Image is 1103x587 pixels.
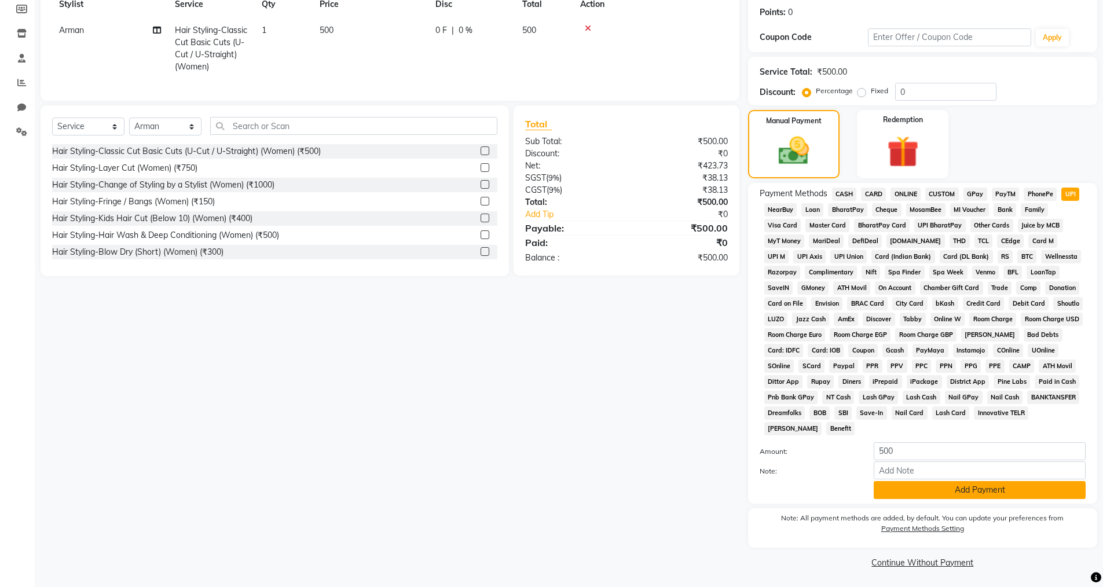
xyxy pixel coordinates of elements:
[920,281,983,295] span: Chamber Gift Card
[516,135,626,148] div: Sub Total:
[760,31,869,43] div: Coupon Code
[210,117,497,135] input: Search or Scan
[1021,203,1048,217] span: Family
[854,219,910,232] span: BharatPay Card
[1018,219,1064,232] span: Juice by MCB
[516,160,626,172] div: Net:
[751,466,866,476] label: Note:
[764,375,803,388] span: Dittor App
[1041,250,1081,263] span: Wellnessta
[859,391,898,404] span: Lash GPay
[856,406,887,420] span: Save-In
[936,359,956,373] span: PPN
[764,328,826,342] span: Room Charge Euro
[751,446,866,457] label: Amount:
[903,391,940,404] span: Lash Cash
[953,344,989,357] span: Instamojo
[848,234,882,248] span: DefiDeal
[994,203,1016,217] span: Bank
[906,203,946,217] span: MosamBee
[961,359,981,373] span: PPG
[885,266,925,279] span: Spa Finder
[760,513,1086,538] label: Note: All payment methods are added, by default. You can update your preferences from
[1036,29,1069,46] button: Apply
[764,266,801,279] span: Razorpay
[828,203,867,217] span: BharatPay
[950,234,970,248] span: THD
[52,162,197,174] div: Hair Styling-Layer Cut (Women) (₹750)
[963,188,987,201] span: GPay
[1039,359,1076,373] span: ATH Movil
[994,375,1030,388] span: Pine Labs
[435,24,447,36] span: 0 F
[875,281,915,295] span: On Account
[626,135,736,148] div: ₹500.00
[175,25,247,72] span: Hair Styling-Classic Cut Basic Cuts (U-Cut / U-Straight) (Women)
[861,188,886,201] span: CARD
[862,266,880,279] span: Nift
[52,196,215,208] div: Hair Styling-Fringe / Bangs (Women) (₹150)
[883,115,923,125] label: Redemption
[834,406,852,420] span: SBI
[811,297,842,310] span: Envision
[961,328,1019,342] span: [PERSON_NAME]
[972,266,999,279] span: Venmo
[764,344,804,357] span: Card: IDFC
[832,188,857,201] span: CASH
[863,359,882,373] span: PPR
[764,219,801,232] span: Visa Card
[830,328,891,342] span: Room Charge EGP
[993,344,1023,357] span: COnline
[801,203,823,217] span: Loan
[764,281,793,295] span: SaveIN
[59,25,84,35] span: Arman
[877,132,929,171] img: _gift.svg
[1027,266,1060,279] span: LoanTap
[788,6,793,19] div: 0
[900,313,926,326] span: Tabby
[1009,359,1035,373] span: CAMP
[750,557,1095,569] a: Continue Without Payment
[52,145,321,157] div: Hair Styling-Classic Cut Basic Cuts (U-Cut / U-Straight) (Women) (₹500)
[834,313,858,326] span: AmEx
[869,375,902,388] span: iPrepaid
[874,481,1086,499] button: Add Payment
[764,406,805,420] span: Dreamfolks
[830,250,867,263] span: UPI Union
[805,219,849,232] span: Master Card
[1028,344,1058,357] span: UOnline
[626,148,736,160] div: ₹0
[549,185,560,195] span: 9%
[809,406,830,420] span: BOB
[987,391,1023,404] span: Nail Cash
[626,221,736,235] div: ₹500.00
[992,188,1020,201] span: PayTM
[929,266,968,279] span: Spa Week
[868,28,1031,46] input: Enter Offer / Coupon Code
[516,148,626,160] div: Discount:
[516,252,626,264] div: Balance :
[945,391,983,404] span: Nail GPay
[760,188,827,200] span: Payment Methods
[1027,391,1079,404] span: BANKTANSFER
[833,281,870,295] span: ATH Movil
[988,281,1012,295] span: Trade
[320,25,334,35] span: 500
[1016,281,1040,295] span: Comp
[626,160,736,172] div: ₹423.73
[516,236,626,250] div: Paid:
[882,344,908,357] span: Gcash
[760,6,786,19] div: Points:
[1021,313,1083,326] span: Room Charge USD
[847,297,888,310] span: BRAC Card
[816,86,853,96] label: Percentage
[907,375,942,388] span: iPackage
[912,359,932,373] span: PPC
[1003,266,1022,279] span: BFL
[645,208,736,221] div: ₹0
[863,313,895,326] span: Discover
[760,66,812,78] div: Service Total:
[525,185,547,195] span: CGST
[892,406,928,420] span: Nail Card
[822,391,854,404] span: NT Cash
